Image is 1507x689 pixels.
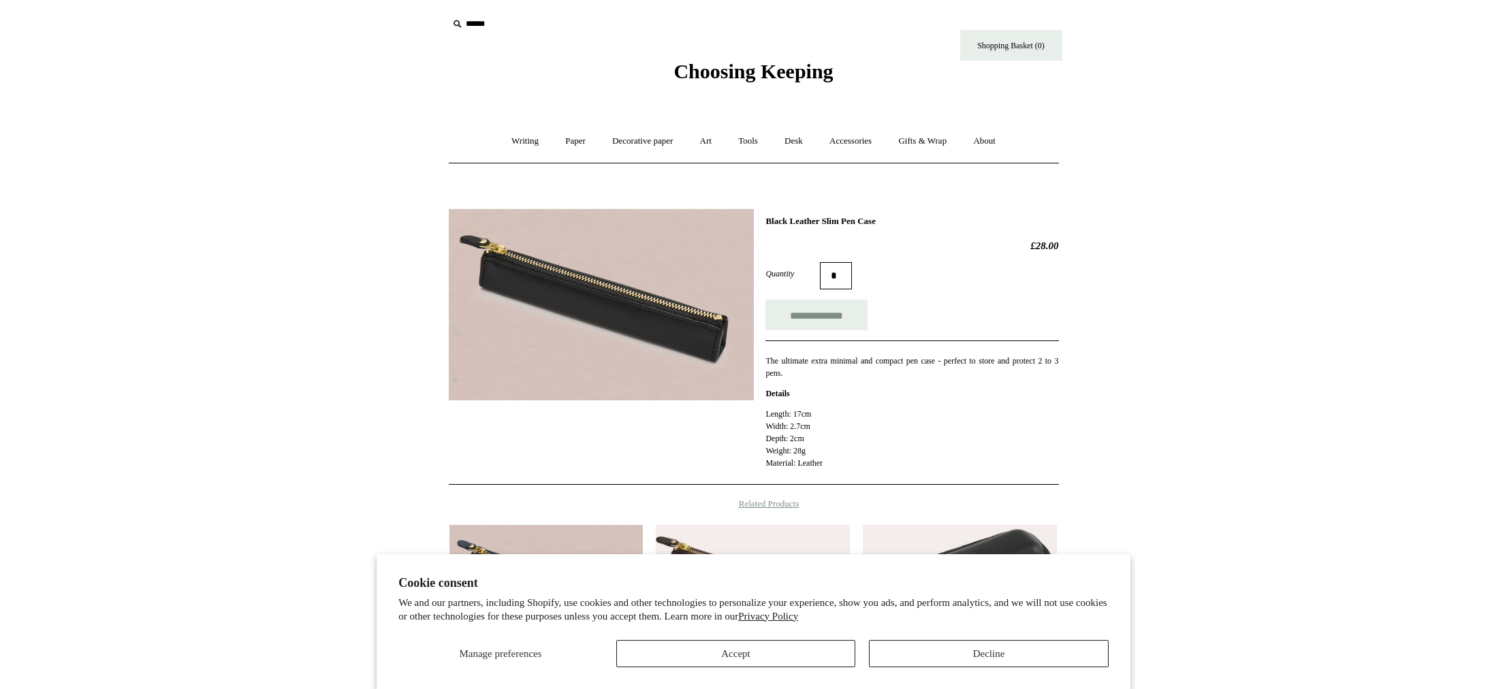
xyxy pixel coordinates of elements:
h2: £28.00 [765,240,1058,252]
a: Paper [553,123,598,159]
a: Kaweco Classic Sport - 2 Instrument Leather Pen Pouch Kaweco Classic Sport - 2 Instrument Leather... [863,525,1056,647]
a: Choosing Keeping [673,71,833,80]
h1: Black Leather Slim Pen Case [765,216,1058,227]
img: Navy Leather Slim Pen Case [449,525,643,647]
a: Navy Leather Slim Pen Case Navy Leather Slim Pen Case [449,525,643,647]
h4: Related Products [413,498,1094,509]
img: Black Leather Slim Pen Case [449,209,754,400]
img: Chocolate Brown Leather Slim Pen Case [656,525,849,647]
a: Chocolate Brown Leather Slim Pen Case Chocolate Brown Leather Slim Pen Case [656,525,849,647]
a: Decorative paper [600,123,685,159]
button: Decline [869,640,1109,667]
a: About [961,123,1008,159]
h2: Cookie consent [398,576,1109,590]
a: Shopping Basket (0) [960,30,1062,61]
a: Art [688,123,724,159]
a: Tools [726,123,770,159]
a: Accessories [817,123,884,159]
img: Kaweco Classic Sport - 2 Instrument Leather Pen Pouch [863,525,1056,647]
p: Length: 17cm Width: 2.7cm Depth: 2cm Weight: 28g Material: Leather [765,408,1058,469]
a: Privacy Policy [738,611,798,622]
a: Desk [772,123,815,159]
span: The ultimate extra minimal and compact pen case - perfect to store and protect 2 to 3 pens. [765,356,1058,378]
a: Gifts & Wrap [886,123,959,159]
span: Manage preferences [459,648,541,659]
p: We and our partners, including Shopify, use cookies and other technologies to personalize your ex... [398,596,1109,623]
button: Accept [616,640,856,667]
strong: Details [765,389,789,398]
a: Writing [499,123,551,159]
button: Manage preferences [398,640,603,667]
span: Choosing Keeping [673,60,833,82]
label: Quantity [765,268,820,280]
